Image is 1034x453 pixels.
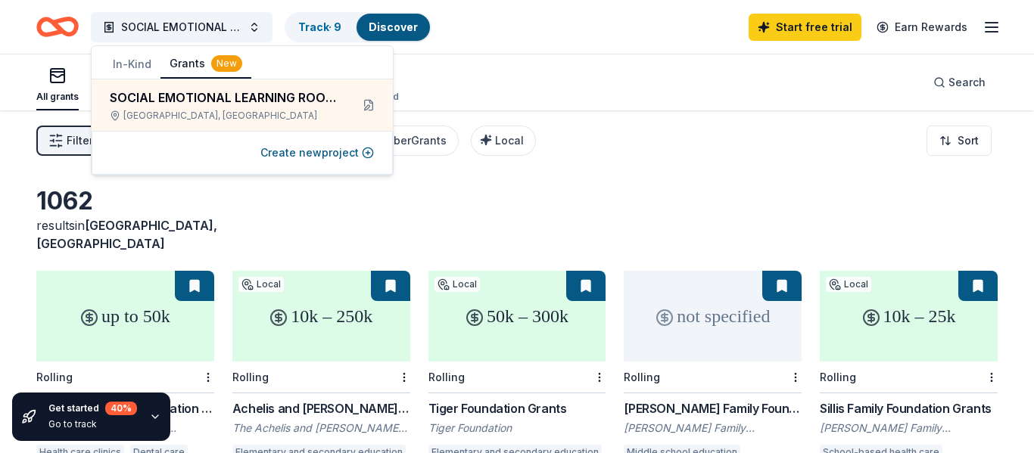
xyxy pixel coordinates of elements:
[232,371,269,383] div: Rolling
[110,88,338,107] div: SOCIAL EMOTIONAL LEARNING ROOM FOR MIDDLE SCHOOL STUDENTS
[36,91,79,103] div: All grants
[867,14,976,41] a: Earn Rewards
[121,18,242,36] span: SOCIAL EMOTIONAL LEARNING ROOM FOR MIDDLE SCHOOL STUDENTS
[820,371,856,383] div: Rolling
[36,218,217,251] span: [GEOGRAPHIC_DATA], [GEOGRAPHIC_DATA]
[298,20,341,33] a: Track· 9
[67,132,93,150] span: Filter
[495,134,524,147] span: Local
[48,402,137,415] div: Get started
[211,55,242,72] div: New
[826,277,871,292] div: Local
[948,73,986,92] span: Search
[36,126,105,156] button: Filter1
[749,14,861,41] a: Start free trial
[232,399,410,417] div: Achelis and [PERSON_NAME] Foundation Grant
[48,418,137,430] div: Go to track
[624,271,802,361] div: not specified
[232,420,410,436] div: The Achelis and [PERSON_NAME] Foundation
[232,271,410,361] div: 10k – 250k
[104,51,160,78] button: In-Kind
[105,402,137,415] div: 40 %
[260,144,374,162] button: Create newproject
[36,9,79,45] a: Home
[36,216,214,253] div: results
[36,371,73,383] div: Rolling
[958,132,979,150] span: Sort
[471,126,536,156] button: Local
[380,132,447,150] div: CyberGrants
[36,271,214,361] div: up to 50k
[36,61,79,110] button: All grants
[36,186,214,216] div: 1062
[820,420,998,436] div: [PERSON_NAME] Family Foundation
[921,67,998,98] button: Search
[365,126,459,156] button: CyberGrants
[428,420,606,436] div: Tiger Foundation
[624,420,802,436] div: [PERSON_NAME] Family Foundation
[820,399,998,417] div: Sillis Family Foundation Grants
[238,277,284,292] div: Local
[36,218,217,251] span: in
[428,371,465,383] div: Rolling
[624,399,802,417] div: [PERSON_NAME] Family Foundation Grant
[285,12,431,42] button: Track· 9Discover
[110,110,338,122] div: [GEOGRAPHIC_DATA], [GEOGRAPHIC_DATA]
[428,399,606,417] div: Tiger Foundation Grants
[91,12,273,42] button: SOCIAL EMOTIONAL LEARNING ROOM FOR MIDDLE SCHOOL STUDENTS
[428,271,606,361] div: 50k – 300k
[434,277,480,292] div: Local
[369,20,418,33] a: Discover
[820,271,998,361] div: 10k – 25k
[624,371,660,383] div: Rolling
[160,50,251,79] button: Grants
[927,126,992,156] button: Sort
